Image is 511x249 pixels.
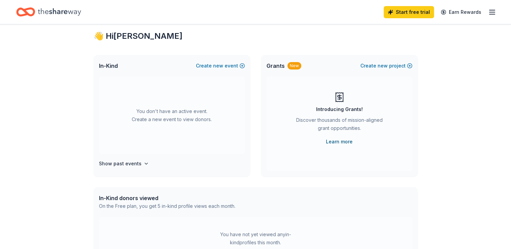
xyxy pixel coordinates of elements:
a: Start free trial [384,6,434,18]
div: You have not yet viewed any in-kind profiles this month. [213,230,298,247]
h4: Show past events [99,160,142,168]
div: In-Kind donors viewed [99,194,235,202]
div: Introducing Grants! [316,105,363,113]
div: Discover thousands of mission-aligned grant opportunities. [293,116,385,135]
button: Show past events [99,160,149,168]
a: Learn more [326,138,353,146]
div: You don't have an active event. Create a new event to view donors. [99,77,245,154]
div: On the Free plan, you get 5 in-kind profile views each month. [99,202,235,210]
button: Createnewproject [360,62,412,70]
div: New [287,62,301,70]
span: In-Kind [99,62,118,70]
button: Createnewevent [196,62,245,70]
a: Earn Rewards [437,6,485,18]
span: Grants [266,62,285,70]
div: 👋 Hi [PERSON_NAME] [94,31,418,41]
span: new [378,62,388,70]
span: new [213,62,223,70]
a: Home [16,4,81,20]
